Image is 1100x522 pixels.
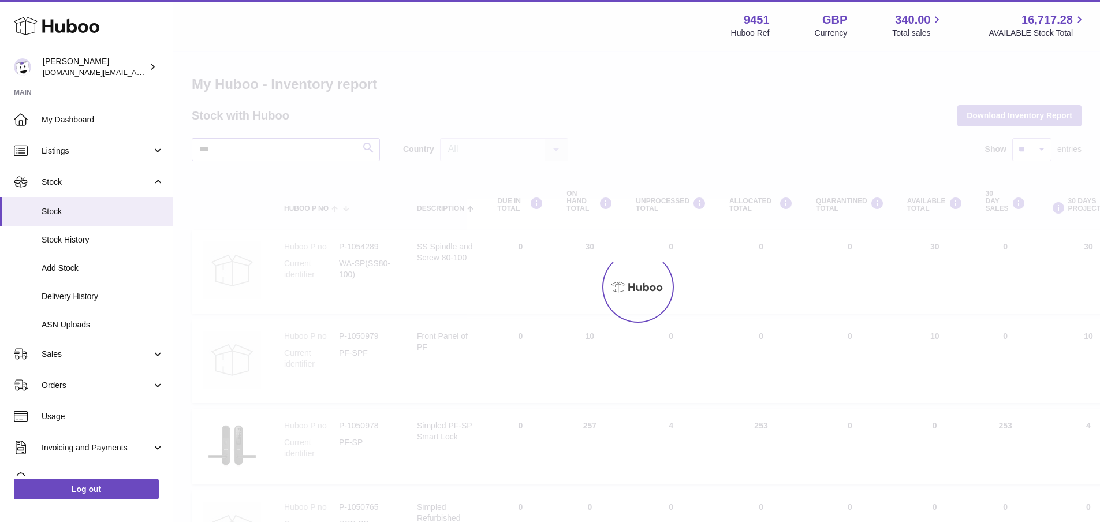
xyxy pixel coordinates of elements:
span: Usage [42,411,164,422]
div: Huboo Ref [731,28,770,39]
span: ASN Uploads [42,319,164,330]
span: Delivery History [42,291,164,302]
span: 340.00 [895,12,930,28]
div: Currency [815,28,848,39]
a: Log out [14,479,159,499]
span: [DOMAIN_NAME][EMAIL_ADDRESS][DOMAIN_NAME] [43,68,230,77]
a: 340.00 Total sales [892,12,944,39]
strong: GBP [822,12,847,28]
a: 16,717.28 AVAILABLE Stock Total [989,12,1086,39]
span: Add Stock [42,263,164,274]
span: Cases [42,473,164,484]
span: Listings [42,146,152,156]
span: Total sales [892,28,944,39]
span: My Dashboard [42,114,164,125]
span: AVAILABLE Stock Total [989,28,1086,39]
strong: 9451 [744,12,770,28]
span: Sales [42,349,152,360]
span: Invoicing and Payments [42,442,152,453]
span: Stock [42,177,152,188]
img: amir.ch@gmail.com [14,58,31,76]
span: 16,717.28 [1021,12,1073,28]
span: Stock [42,206,164,217]
div: [PERSON_NAME] [43,56,147,78]
span: Orders [42,380,152,391]
span: Stock History [42,234,164,245]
